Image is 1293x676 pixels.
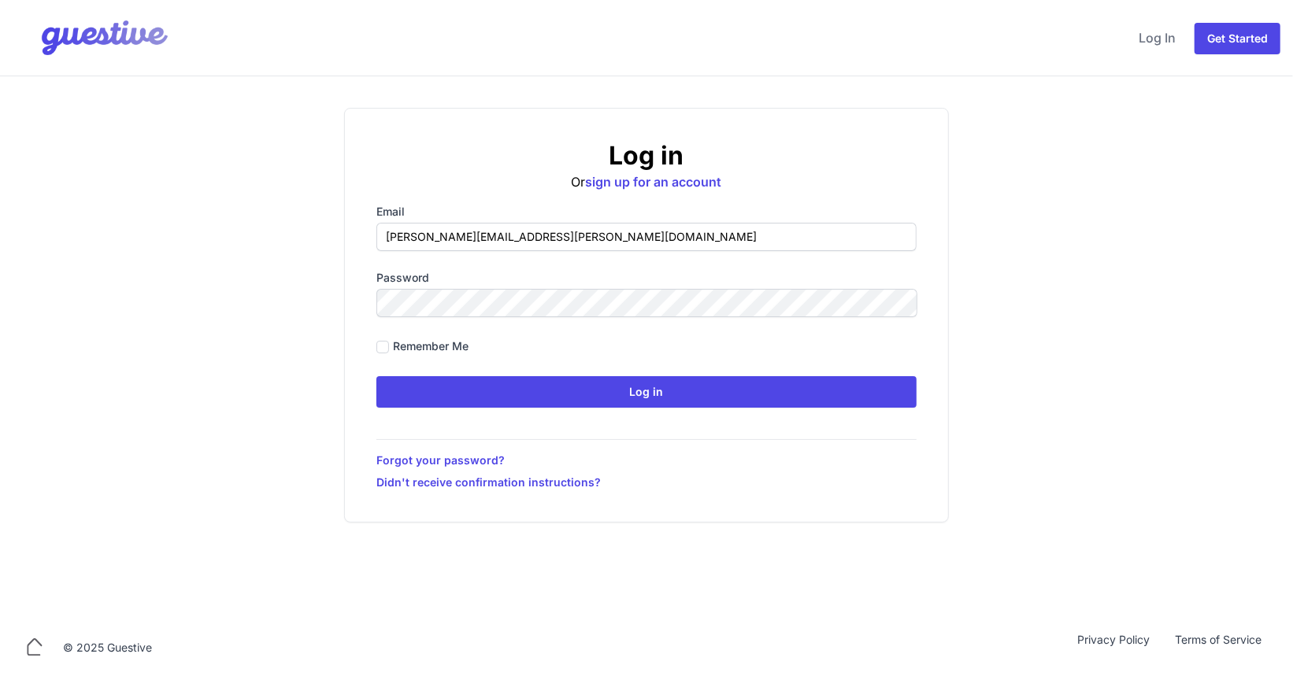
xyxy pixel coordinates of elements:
a: Terms of Service [1162,632,1274,663]
input: you@example.com [376,223,917,251]
a: sign up for an account [586,174,722,190]
label: Password [376,270,917,286]
a: Didn't receive confirmation instructions? [376,475,917,490]
div: © 2025 Guestive [63,640,152,656]
a: Log In [1132,19,1182,57]
h2: Log in [376,140,917,172]
a: Forgot your password? [376,453,917,468]
label: Email [376,204,917,220]
a: Privacy Policy [1065,632,1162,663]
label: Remember me [393,338,469,354]
a: Get Started [1195,23,1280,54]
input: Log in [376,376,917,408]
img: Your Company [13,6,172,69]
div: Or [376,140,917,191]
